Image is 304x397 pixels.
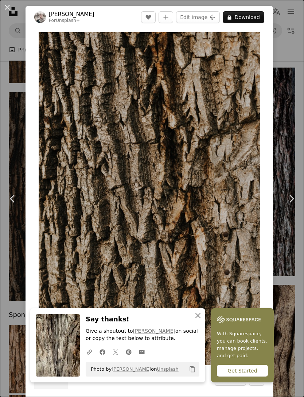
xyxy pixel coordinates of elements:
button: Copy to clipboard [186,363,199,375]
a: Unsplash [157,366,178,372]
button: Like [141,11,156,23]
a: [PERSON_NAME] [49,11,94,18]
button: Download [223,11,264,23]
p: Give a shoutout to on social or copy the text below to attribute. [86,328,199,342]
a: Share on Pinterest [122,344,135,359]
a: [PERSON_NAME] [133,328,175,334]
a: Unsplash+ [56,18,80,23]
span: With Squarespace, you can book clients, manage projects, and get paid. [217,330,268,359]
a: With Squarespace, you can book clients, manage projects, and get paid.Get Started [211,308,274,382]
img: file-1747939142011-51e5cc87e3c9 [217,314,261,325]
div: For [49,18,94,24]
div: Get Started [217,365,268,377]
span: ––– –––– –––– [34,382,68,389]
a: [PERSON_NAME] [112,366,151,372]
a: Share on Facebook [96,344,109,359]
button: Edit image [176,11,220,23]
a: Next [278,164,304,234]
span: Photo by on [87,363,179,375]
img: Go to Drazen Nesic's profile [34,11,46,23]
img: a close up of the bark of a tree [39,32,260,365]
a: Share on Twitter [109,344,122,359]
h3: Say thanks! [86,314,199,325]
button: Zoom in on this image [39,32,260,365]
a: Share over email [135,344,148,359]
button: Add to Collection [159,11,173,23]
